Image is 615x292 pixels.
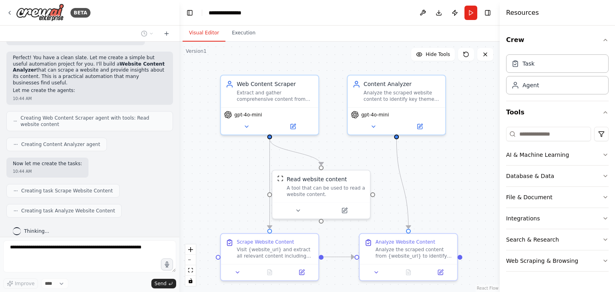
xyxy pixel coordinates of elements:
p: Perfect! You have a clean slate. Let me create a simple but useful automation project for you. I'... [13,55,167,86]
button: Improve [3,278,38,289]
h4: Resources [506,8,539,18]
span: Creating Web Content Scraper agent with tools: Read website content [20,115,166,128]
g: Edge from 6f92cc86-2273-4300-8262-a8d44588a475 to e7a35ba7-205e-44dc-862d-c116ee7037cc [324,253,354,261]
button: Tools [506,101,609,124]
button: Open in side panel [270,122,315,132]
div: Tools [506,124,609,278]
div: 10:44 AM [13,96,167,102]
nav: breadcrumb [209,9,249,17]
span: gpt-4o-mini [361,112,389,118]
span: Improve [15,280,34,287]
button: Hide right sidebar [482,7,493,18]
span: Creating task Analyze Website Content [21,208,115,214]
g: Edge from bb6d17dc-f60d-4882-9461-b6376e4d0abe to e07bf61f-7048-471f-96f6-8ac34c03369c [266,139,326,166]
div: Scrape Website ContentVisit {website_url} and extract all relevant content including text, headin... [220,233,320,281]
button: No output available [392,268,425,277]
span: Thinking... [24,228,49,234]
button: Open in side panel [397,122,442,132]
button: Open in side panel [288,268,315,277]
div: Version 1 [186,48,207,54]
button: zoom out [185,255,196,265]
button: Start a new chat [160,29,173,38]
div: Read website content [287,175,347,183]
button: Hide left sidebar [184,7,195,18]
a: React Flow attribution [477,286,498,290]
button: Crew [506,29,609,51]
button: Search & Research [506,229,609,250]
div: Analyze the scraped content from {website_url} to identify key themes, content strategy, target a... [376,246,452,259]
div: Agent [523,81,539,89]
button: Hide Tools [411,48,455,61]
div: Web Content Scraper [237,80,314,88]
div: Content Analyzer [364,80,440,88]
div: A tool that can be used to read a website content. [287,185,365,198]
button: Integrations [506,208,609,229]
button: Database & Data [506,166,609,186]
button: Execution [225,25,262,42]
div: Task [523,60,535,68]
button: No output available [253,268,287,277]
span: Creating task Scrape Website Content [21,188,113,194]
button: Web Scraping & Browsing [506,250,609,271]
g: Edge from cb5ae60f-0b7e-4634-a174-aa6ba83b0f75 to e7a35ba7-205e-44dc-862d-c116ee7037cc [392,139,412,229]
button: Switch to previous chat [138,29,157,38]
img: ScrapeWebsiteTool [277,175,283,182]
button: zoom in [185,244,196,255]
div: Extract and gather comprehensive content from {website_url}, ensuring all relevant text, structur... [237,90,314,102]
g: Edge from bb6d17dc-f60d-4882-9461-b6376e4d0abe to 6f92cc86-2273-4300-8262-a8d44588a475 [266,139,274,229]
button: Open in side panel [427,268,454,277]
button: fit view [185,265,196,276]
div: ScrapeWebsiteToolRead website contentA tool that can be used to read a website content. [271,170,371,219]
button: Open in side panel [322,206,367,215]
button: Visual Editor [183,25,225,42]
span: Send [155,280,167,287]
button: Click to speak your automation idea [161,258,173,270]
button: AI & Machine Learning [506,144,609,165]
div: Visit {website_url} and extract all relevant content including text, headings, navigation element... [237,246,314,259]
div: Scrape Website Content [237,239,294,245]
div: React Flow controls [185,244,196,286]
p: Now let me create the tasks: [13,161,82,167]
div: BETA [70,8,90,18]
div: Web Content ScraperExtract and gather comprehensive content from {website_url}, ensuring all rele... [220,75,320,135]
button: File & Document [506,187,609,208]
button: toggle interactivity [185,276,196,286]
div: 10:44 AM [13,168,82,174]
div: Analyze the scraped website content to identify key themes, topics, tone, target audience, and pr... [364,90,440,102]
div: Crew [506,51,609,101]
img: Logo [16,4,64,22]
strong: Website Content Analyzer [13,61,165,73]
span: gpt-4o-mini [234,112,262,118]
div: Analyze Website Content [376,239,435,245]
p: Let me create the agents: [13,88,167,94]
button: Send [151,279,176,288]
div: Content AnalyzerAnalyze the scraped website content to identify key themes, topics, tone, target ... [347,75,446,135]
span: Creating Content Analyzer agent [21,141,100,148]
div: Analyze Website ContentAnalyze the scraped content from {website_url} to identify key themes, con... [359,233,458,281]
span: Hide Tools [426,51,450,58]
